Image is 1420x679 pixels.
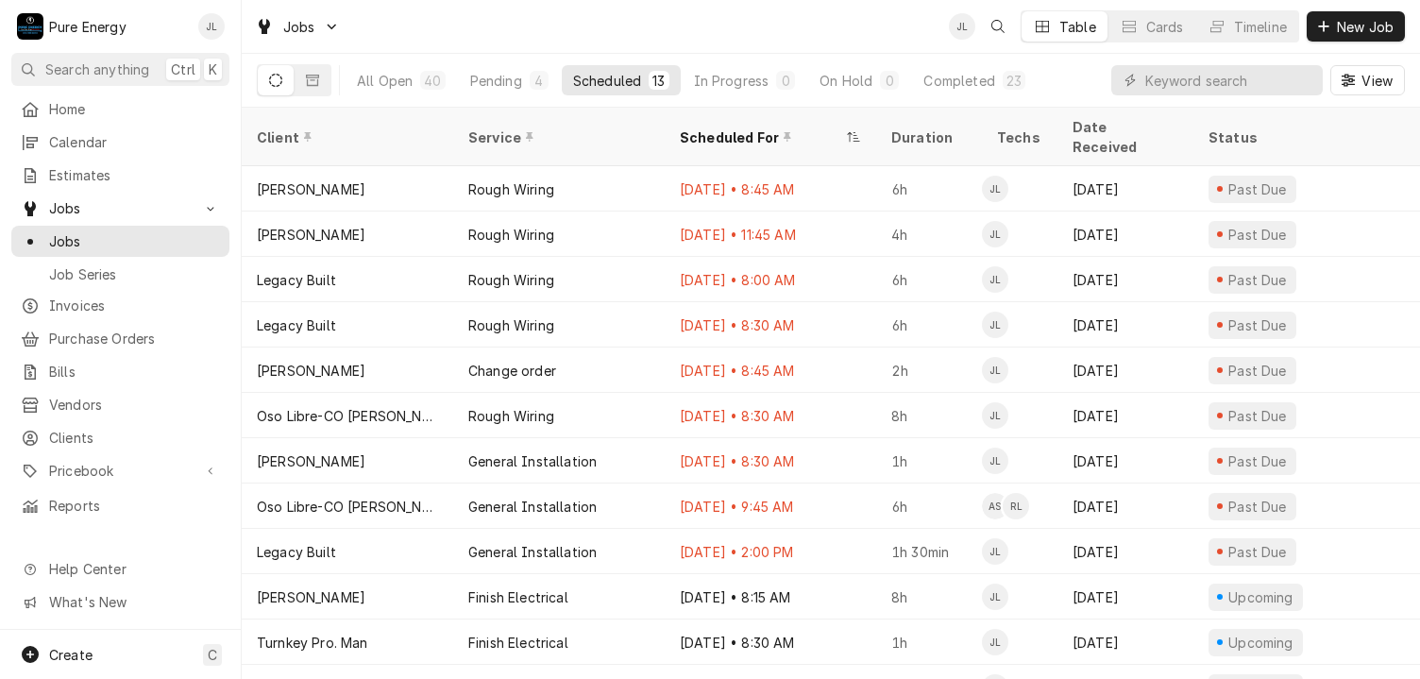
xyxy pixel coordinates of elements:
div: Past Due [1226,315,1290,335]
div: Legacy Built [257,270,336,290]
div: Finish Electrical [468,587,568,607]
div: [DATE] [1057,529,1193,574]
span: Estimates [49,165,220,185]
div: 1h [876,620,982,665]
div: [DATE] [1057,438,1193,484]
div: Scheduled For [680,127,842,147]
div: James Linnenkamp's Avatar [982,629,1008,655]
div: [DATE] • 8:15 AM [665,574,876,620]
a: Estimates [11,160,229,191]
div: JL [982,312,1008,338]
div: Rough Wiring [468,270,554,290]
div: 13 [652,71,665,91]
span: Jobs [49,198,192,218]
div: Status [1209,127,1401,147]
div: JL [982,357,1008,383]
a: Go to Help Center [11,553,229,585]
div: [DATE] • 9:45 AM [665,484,876,529]
div: [DATE] • 8:30 AM [665,393,876,438]
a: Reports [11,490,229,521]
button: New Job [1307,11,1405,42]
div: Legacy Built [257,315,336,335]
div: Service [468,127,646,147]
div: [DATE] [1057,484,1193,529]
div: James Linnenkamp's Avatar [982,266,1008,293]
span: Jobs [283,17,315,37]
div: Rough Wiring [468,406,554,426]
div: Legacy Built [257,542,336,562]
div: Table [1059,17,1096,37]
div: Upcoming [1226,587,1296,607]
div: All Open [357,71,413,91]
div: [DATE] • 2:00 PM [665,529,876,574]
span: Search anything [45,59,149,79]
div: [DATE] [1057,257,1193,302]
div: 2h [876,348,982,393]
button: View [1330,65,1405,95]
div: Date Received [1073,117,1175,157]
div: Pure Energy [49,17,127,37]
a: Vendors [11,389,229,420]
span: Vendors [49,395,220,415]
div: [DATE] • 8:00 AM [665,257,876,302]
div: [DATE] [1057,166,1193,212]
span: What's New [49,592,218,612]
div: Past Due [1226,497,1290,517]
div: 6h [876,302,982,348]
div: Completed [923,71,994,91]
span: Calendar [49,132,220,152]
div: 6h [876,257,982,302]
button: Open search [983,11,1013,42]
div: JL [982,266,1008,293]
div: In Progress [694,71,769,91]
div: JL [982,402,1008,429]
div: [PERSON_NAME] [257,361,365,381]
span: Invoices [49,296,220,315]
div: General Installation [468,451,597,471]
a: Go to Jobs [247,11,347,42]
div: 0 [780,71,791,91]
input: Keyword search [1145,65,1313,95]
div: [DATE] [1057,302,1193,348]
div: [DATE] [1057,574,1193,620]
div: James Linnenkamp's Avatar [982,584,1008,610]
a: Invoices [11,290,229,321]
div: [PERSON_NAME] [257,225,365,245]
div: [DATE] [1057,393,1193,438]
span: C [208,645,217,665]
div: Pure Energy's Avatar [17,13,43,40]
div: [DATE] [1057,620,1193,665]
span: K [209,59,217,79]
div: James Linnenkamp's Avatar [982,312,1008,338]
span: Ctrl [171,59,195,79]
div: [PERSON_NAME] [257,587,365,607]
div: General Installation [468,542,597,562]
div: James Linnenkamp's Avatar [982,538,1008,565]
div: 4h [876,212,982,257]
div: P [17,13,43,40]
a: Purchase Orders [11,323,229,354]
div: [DATE] • 8:30 AM [665,302,876,348]
div: Past Due [1226,406,1290,426]
div: Rodolfo Hernandez Lorenzo's Avatar [1003,493,1029,519]
div: Albert Hernandez Soto's Avatar [982,493,1008,519]
div: Rough Wiring [468,225,554,245]
div: Past Due [1226,179,1290,199]
span: View [1358,71,1396,91]
button: Search anythingCtrlK [11,53,229,86]
span: New Job [1333,17,1397,37]
div: Cards [1146,17,1184,37]
div: Duration [891,127,963,147]
div: Past Due [1226,270,1290,290]
div: [DATE] • 11:45 AM [665,212,876,257]
div: 40 [424,71,441,91]
div: 8h [876,574,982,620]
div: JL [198,13,225,40]
a: Clients [11,422,229,453]
span: Clients [49,428,220,448]
div: JL [982,629,1008,655]
div: 23 [1006,71,1022,91]
div: Past Due [1226,361,1290,381]
span: Help Center [49,559,218,579]
a: Bills [11,356,229,387]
